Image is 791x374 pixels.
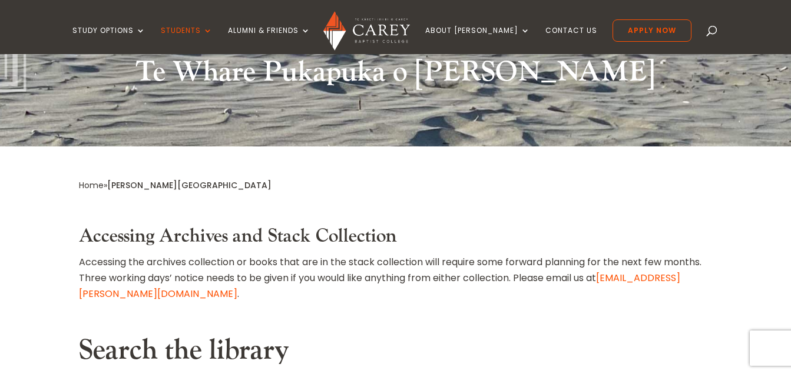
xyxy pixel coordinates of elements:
[79,254,711,302] p: Accessing the archives collection or books that are in the stack collection will require some for...
[79,333,711,373] h2: Search the library
[72,26,145,54] a: Study Options
[545,26,597,54] a: Contact Us
[323,11,410,51] img: Carey Baptist College
[79,55,711,95] h2: Te Whare Pukapuka o [PERSON_NAME]
[79,179,104,191] a: Home
[79,179,272,191] span: »
[107,179,272,191] span: [PERSON_NAME][GEOGRAPHIC_DATA]
[161,26,213,54] a: Students
[425,26,530,54] a: About [PERSON_NAME]
[613,19,691,42] a: Apply Now
[79,225,711,253] h3: Accessing Archives and Stack Collection
[228,26,310,54] a: Alumni & Friends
